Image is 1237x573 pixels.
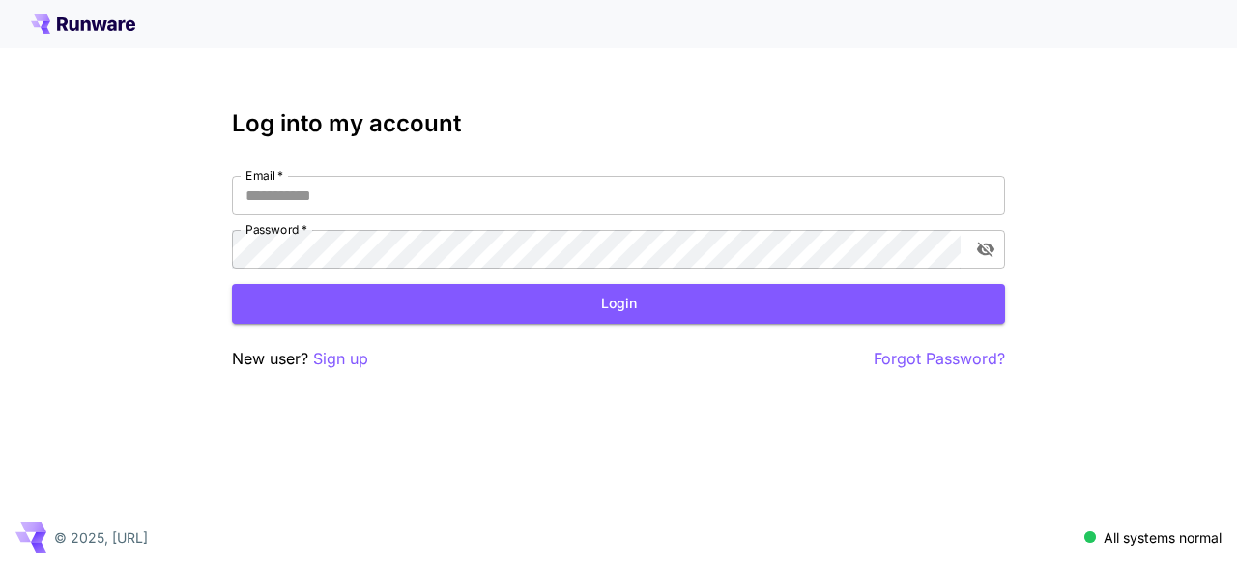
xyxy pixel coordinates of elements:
[245,221,307,238] label: Password
[313,347,368,371] button: Sign up
[245,167,283,184] label: Email
[232,110,1005,137] h3: Log into my account
[874,347,1005,371] button: Forgot Password?
[54,528,148,548] p: © 2025, [URL]
[232,347,368,371] p: New user?
[232,284,1005,324] button: Login
[1104,528,1222,548] p: All systems normal
[968,232,1003,267] button: toggle password visibility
